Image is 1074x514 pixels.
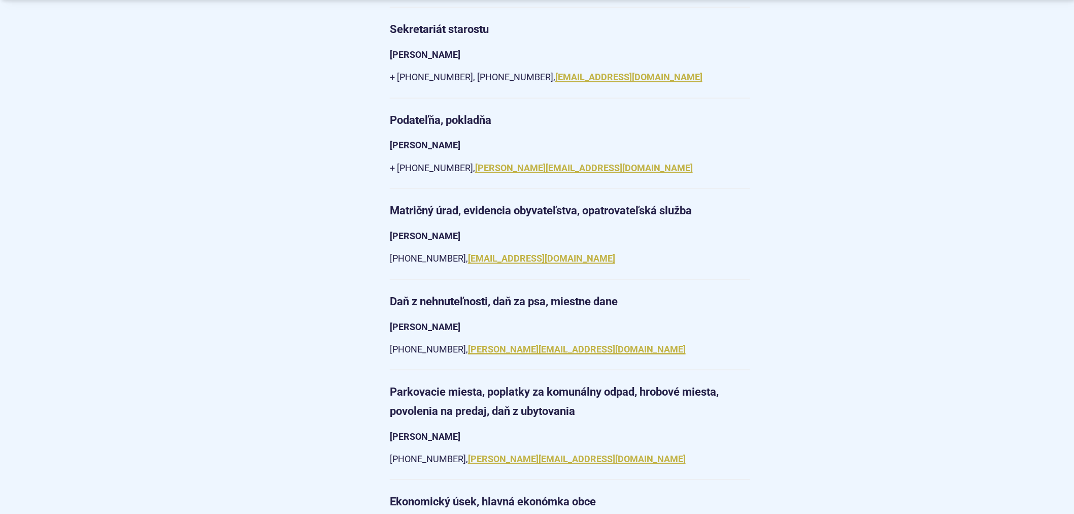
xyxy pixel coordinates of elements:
[390,114,491,126] strong: Podateľňa, pokladňa
[390,385,719,417] strong: Parkovacie miesta, poplatky za komunálny odpad, hrobové miesta, povolenia na predaj, daň z ubytov...
[390,431,460,442] strong: [PERSON_NAME]
[390,295,618,308] strong: Daň z nehnuteľnosti, daň za psa, miestne dane
[468,344,686,355] a: [PERSON_NAME][EMAIL_ADDRESS][DOMAIN_NAME]
[390,23,489,36] strong: Sekretariát starostu
[390,452,750,467] p: [PHONE_NUMBER],
[390,49,460,60] strong: [PERSON_NAME]
[475,163,693,173] a: [PERSON_NAME][EMAIL_ADDRESS][DOMAIN_NAME]
[390,231,460,241] strong: [PERSON_NAME]
[390,342,750,358] p: [PHONE_NUMBER],
[555,72,702,82] a: [EMAIL_ADDRESS][DOMAIN_NAME]
[390,322,460,332] strong: [PERSON_NAME]
[390,204,692,217] strong: Matričný úrad, evidencia obyvateľstva, opatrovateľská služba
[390,495,596,508] strong: Ekonomický úsek, hlavná ekonómka obce
[468,454,686,464] a: [PERSON_NAME][EMAIL_ADDRESS][DOMAIN_NAME]
[390,140,460,150] strong: [PERSON_NAME]
[390,251,750,267] p: [PHONE_NUMBER],
[390,70,750,85] p: + [PHONE_NUMBER], [PHONE_NUMBER],
[468,253,615,264] a: [EMAIL_ADDRESS][DOMAIN_NAME]
[390,160,750,176] p: + [PHONE_NUMBER],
